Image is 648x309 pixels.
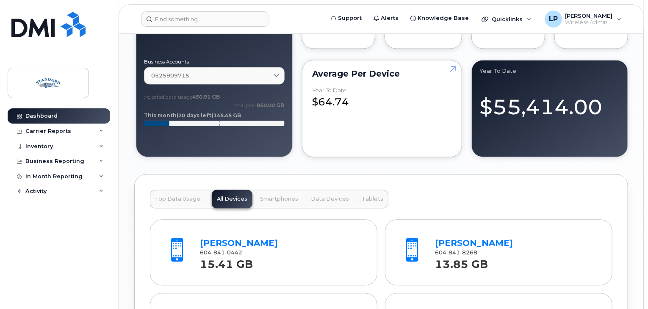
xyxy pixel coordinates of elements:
span: Tablets [362,196,383,202]
span: 604 [435,249,478,256]
div: Year to Date [313,87,347,94]
label: Business Accounts [144,59,285,64]
a: [PERSON_NAME] [435,238,513,248]
input: Find something... [141,11,269,27]
div: Lindsey Pate [539,11,628,28]
button: Top Data Usage [150,190,205,208]
a: 0525909715 [144,67,285,84]
a: Knowledge Base [404,10,475,27]
span: Top Data Usage [155,196,200,202]
text: projected data usage [142,94,220,100]
span: LP [549,14,558,24]
div: Year to Date [479,68,620,74]
span: Quicklinks [492,16,523,22]
a: Support [325,10,368,27]
span: 841 [447,249,460,256]
strong: 13.85 GB [435,253,488,270]
span: 841 [212,249,225,256]
button: Data Devices [306,190,354,208]
a: [PERSON_NAME] [200,238,278,248]
span: Smartphones [260,196,298,202]
span: 0525909715 [151,72,189,80]
tspan: 850.00 GB [257,102,285,108]
button: Tablets [357,190,388,208]
span: Data Devices [311,196,349,202]
strong: 15.41 GB [200,253,253,270]
span: 8268 [460,249,478,256]
span: Knowledge Base [418,14,469,22]
span: Support [338,14,362,22]
span: 604 [200,249,243,256]
button: Smartphones [255,190,303,208]
a: Alerts [368,10,404,27]
tspan: (20 days left) [177,112,213,119]
span: [PERSON_NAME] [565,12,613,19]
div: $55,414.00 [479,85,620,121]
div: $64.74 [313,87,452,109]
div: Average per Device [313,70,452,77]
span: Alerts [381,14,399,22]
div: Quicklinks [476,11,537,28]
tspan: 145.45 GB [213,112,241,119]
tspan: 450.91 GB [192,94,220,100]
text: total pool [233,102,285,108]
span: Wireless Admin [565,19,613,26]
span: 0442 [225,249,243,256]
tspan: This month [144,112,177,119]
